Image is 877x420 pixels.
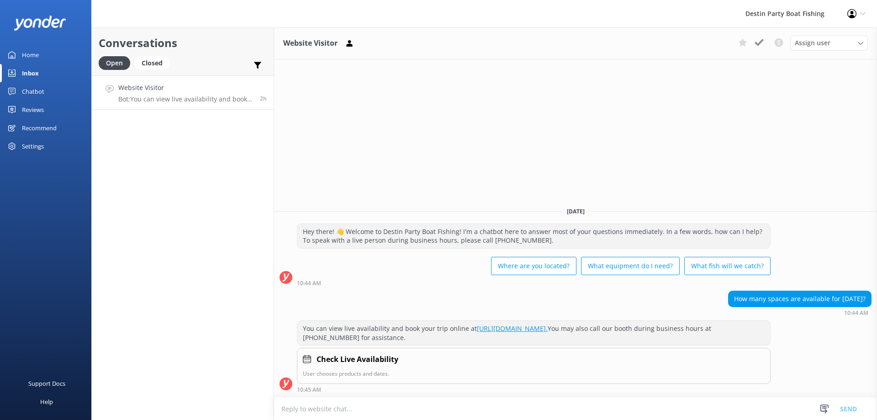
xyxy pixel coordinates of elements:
h4: Check Live Availability [317,354,398,366]
div: Settings [22,137,44,155]
div: Oct 14 2025 10:45am (UTC -05:00) America/Cancun [297,386,771,393]
div: Assign User [790,36,868,50]
strong: 10:44 AM [844,310,868,316]
p: Bot: You can view live availability and book your trip online at [URL][DOMAIN_NAME]. You may also... [118,95,253,103]
h4: Website Visitor [118,83,253,93]
button: Where are you located? [491,257,576,275]
div: Closed [135,56,169,70]
button: What fish will we catch? [684,257,771,275]
div: Reviews [22,101,44,119]
div: Recommend [22,119,57,137]
a: Closed [135,58,174,68]
div: Oct 14 2025 10:44am (UTC -05:00) America/Cancun [728,309,872,316]
span: Oct 14 2025 10:44am (UTC -05:00) America/Cancun [260,95,267,102]
a: Website VisitorBot:You can view live availability and book your trip online at [URL][DOMAIN_NAME]... [92,75,274,110]
img: yonder-white-logo.png [14,16,66,31]
div: Open [99,56,130,70]
span: Assign user [795,38,830,48]
div: Support Docs [28,374,65,393]
div: Chatbot [22,82,44,101]
div: Hey there! 👋 Welcome to Destin Party Boat Fishing! I'm a chatbot here to answer most of your ques... [297,224,770,248]
strong: 10:44 AM [297,281,321,286]
a: Open [99,58,135,68]
a: [URL][DOMAIN_NAME]. [477,324,548,333]
div: How many spaces are available for [DATE]? [729,291,871,307]
div: Oct 14 2025 10:44am (UTC -05:00) America/Cancun [297,280,771,286]
div: You can view live availability and book your trip online at You may also call our booth during bu... [297,321,770,345]
div: Home [22,46,39,64]
div: Inbox [22,64,39,82]
span: [DATE] [561,207,590,215]
button: What equipment do I need? [581,257,680,275]
h2: Conversations [99,34,267,52]
h3: Website Visitor [283,37,338,49]
strong: 10:45 AM [297,387,321,393]
div: Help [40,393,53,411]
p: User chooses products and dates. [303,369,765,378]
